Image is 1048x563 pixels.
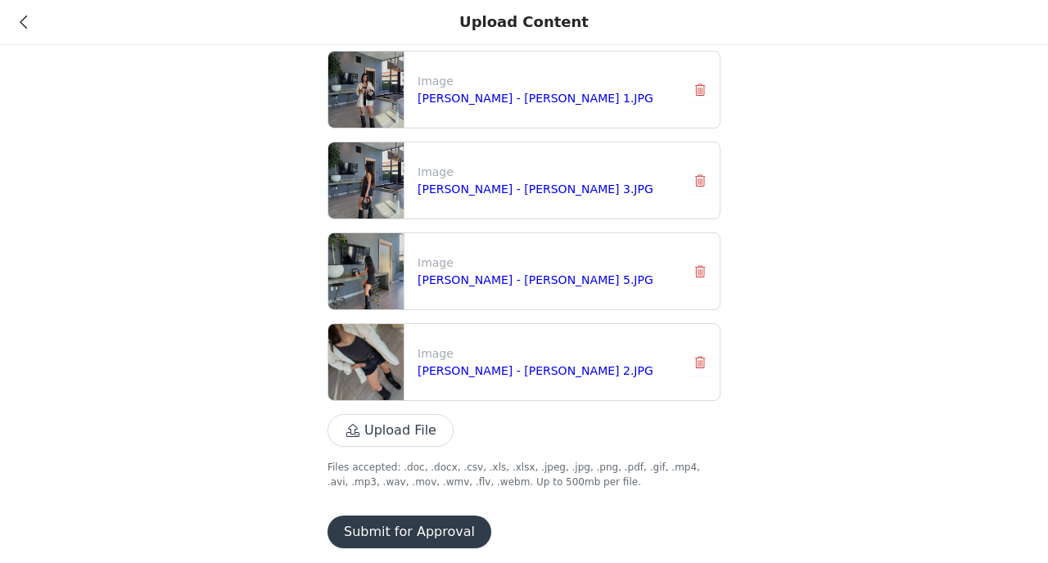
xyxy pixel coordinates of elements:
img: file [328,142,404,218]
span: Upload File [327,425,454,438]
button: Submit for Approval [327,516,491,548]
p: Image [418,73,674,90]
img: file [328,52,404,128]
img: file [328,233,404,309]
a: [PERSON_NAME] - [PERSON_NAME] 3.JPG [418,182,653,196]
a: [PERSON_NAME] - [PERSON_NAME] 5.JPG [418,273,653,286]
p: Files accepted: .doc, .docx, .csv, .xls, .xlsx, .jpeg, .jpg, .png, .pdf, .gif, .mp4, .avi, .mp3, ... [327,460,720,489]
img: file [328,324,404,400]
p: Image [418,254,674,272]
p: Image [418,345,674,363]
button: Upload File [327,414,454,447]
a: [PERSON_NAME] - [PERSON_NAME] 1.JPG [418,92,653,105]
p: Image [418,164,674,181]
a: [PERSON_NAME] - [PERSON_NAME] 2.JPG [418,364,653,377]
div: Upload Content [459,13,589,31]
